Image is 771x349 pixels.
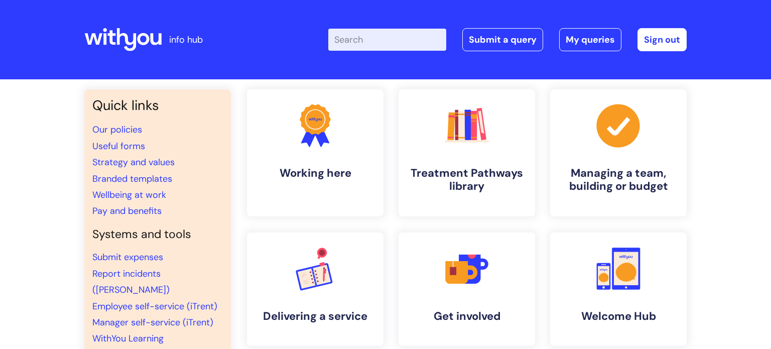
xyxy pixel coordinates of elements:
a: Branded templates [92,173,172,185]
h4: Get involved [407,310,527,323]
a: Delivering a service [247,232,383,346]
a: Manager self-service (iTrent) [92,316,213,328]
a: Employee self-service (iTrent) [92,300,217,312]
a: Our policies [92,124,142,136]
a: My queries [559,28,621,51]
a: Get involved [399,232,535,346]
a: Submit expenses [92,251,163,263]
a: Useful forms [92,140,145,152]
h4: Treatment Pathways library [407,167,527,193]
div: | - [328,28,687,51]
a: Strategy and values [92,156,175,168]
a: WithYou Learning [92,332,164,344]
p: info hub [169,32,203,48]
a: Sign out [637,28,687,51]
h4: Systems and tools [92,227,223,242]
a: Report incidents ([PERSON_NAME]) [92,268,170,296]
h4: Working here [255,167,375,180]
h3: Quick links [92,97,223,113]
a: Working here [247,89,383,216]
h4: Welcome Hub [558,310,679,323]
a: Pay and benefits [92,205,162,217]
h4: Managing a team, building or budget [558,167,679,193]
a: Managing a team, building or budget [550,89,687,216]
h4: Delivering a service [255,310,375,323]
a: Submit a query [462,28,543,51]
input: Search [328,29,446,51]
a: Treatment Pathways library [399,89,535,216]
a: Welcome Hub [550,232,687,346]
a: Wellbeing at work [92,189,166,201]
